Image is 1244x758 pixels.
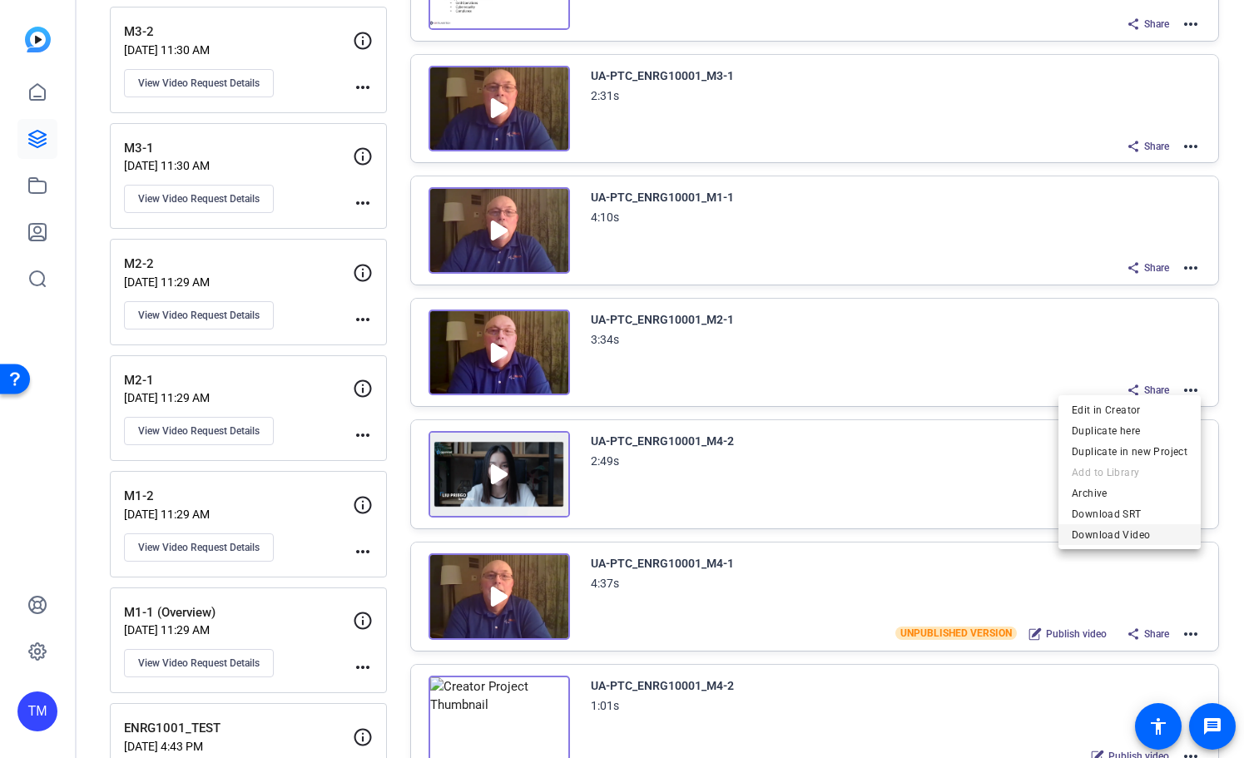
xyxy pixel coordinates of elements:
[1072,504,1187,524] span: Download SRT
[1072,483,1187,503] span: Archive
[1072,442,1187,462] span: Duplicate in new Project
[1072,400,1187,420] span: Edit in Creator
[1072,525,1187,545] span: Download Video
[1072,421,1187,441] span: Duplicate here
